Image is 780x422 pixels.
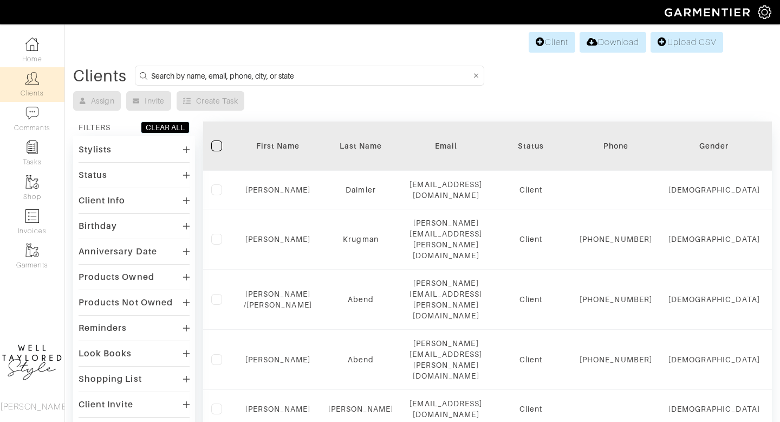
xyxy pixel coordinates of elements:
div: Gender [668,140,760,151]
div: [DEMOGRAPHIC_DATA] [668,184,760,195]
th: Toggle SortBy [660,122,768,171]
img: orders-icon-0abe47150d42831381b5fb84f609e132dff9fe21cb692f30cb5eec754e2cba89.png [25,209,39,223]
div: FILTERS [79,122,110,133]
div: Client [498,234,563,245]
div: Status [498,140,563,151]
div: First Name [244,140,312,151]
div: [DEMOGRAPHIC_DATA] [668,294,760,305]
div: Client Invite [79,399,133,410]
div: [EMAIL_ADDRESS][DOMAIN_NAME] [409,398,482,420]
a: Abend [348,355,374,364]
div: Anniversary Date [79,246,157,257]
div: Look Books [79,348,132,359]
img: reminder-icon-8004d30b9f0a5d33ae49ab947aed9ed385cf756f9e5892f1edd6e32f2345188e.png [25,140,39,154]
img: garments-icon-b7da505a4dc4fd61783c78ac3ca0ef83fa9d6f193b1c9dc38574b1d14d53ca28.png [25,175,39,189]
div: Email [409,140,482,151]
img: comment-icon-a0a6a9ef722e966f86d9cbdc48e553b5cf19dbc54f86b18d962a5391bc8f6eb6.png [25,106,39,120]
div: [DEMOGRAPHIC_DATA] [668,234,760,245]
div: Clients [73,71,127,81]
a: Abend [348,295,374,304]
input: Search by name, email, phone, city, or state [151,69,471,82]
div: [PERSON_NAME][EMAIL_ADDRESS][PERSON_NAME][DOMAIN_NAME] [409,218,482,261]
div: Stylists [79,144,112,155]
a: [PERSON_NAME] [245,405,311,413]
th: Toggle SortBy [490,122,571,171]
div: Client [498,294,563,305]
div: Products Not Owned [79,297,173,308]
div: Reminders [79,323,127,334]
div: Birthday [79,221,117,232]
th: Toggle SortBy [236,122,320,171]
div: [DEMOGRAPHIC_DATA] [668,354,760,365]
div: Client [498,354,563,365]
a: Upload CSV [651,32,723,53]
img: garments-icon-b7da505a4dc4fd61783c78ac3ca0ef83fa9d6f193b1c9dc38574b1d14d53ca28.png [25,244,39,257]
a: Download [580,32,646,53]
a: Client [529,32,575,53]
a: [PERSON_NAME] [245,355,311,364]
a: [PERSON_NAME] [328,405,394,413]
th: Toggle SortBy [320,122,402,171]
div: CLEAR ALL [146,122,185,133]
img: gear-icon-white-bd11855cb880d31180b6d7d6211b90ccbf57a29d726f0c71d8c61bd08dd39cc2.png [758,5,771,19]
div: [DEMOGRAPHIC_DATA] [668,404,760,414]
div: Phone [580,140,652,151]
a: Krugman [343,235,378,244]
div: Shopping List [79,374,142,385]
div: Status [79,170,107,181]
a: [PERSON_NAME] [245,235,311,244]
div: [PHONE_NUMBER] [580,354,652,365]
div: Products Owned [79,272,154,283]
a: Daimler [346,186,375,194]
a: [PERSON_NAME] /[PERSON_NAME] [244,290,312,309]
img: dashboard-icon-dbcd8f5a0b271acd01030246c82b418ddd0df26cd7fceb0bd07c9910d44c42f6.png [25,37,39,51]
div: Client Info [79,195,126,206]
img: garmentier-logo-header-white-b43fb05a5012e4ada735d5af1a66efaba907eab6374d6393d1fbf88cb4ef424d.png [659,3,758,22]
div: [PHONE_NUMBER] [580,294,652,305]
a: [PERSON_NAME] [245,186,311,194]
div: [PERSON_NAME][EMAIL_ADDRESS][PERSON_NAME][DOMAIN_NAME] [409,278,482,321]
div: Client [498,184,563,195]
div: Client [498,404,563,414]
div: [PERSON_NAME][EMAIL_ADDRESS][PERSON_NAME][DOMAIN_NAME] [409,338,482,381]
div: [EMAIL_ADDRESS][DOMAIN_NAME] [409,179,482,201]
img: clients-icon-6bae9207a08558b7cb47a8932f037763ab4055f8c8b6bfacd5dc20c3e0201464.png [25,72,39,85]
div: Last Name [328,140,394,151]
button: CLEAR ALL [141,122,190,133]
div: [PHONE_NUMBER] [580,234,652,245]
